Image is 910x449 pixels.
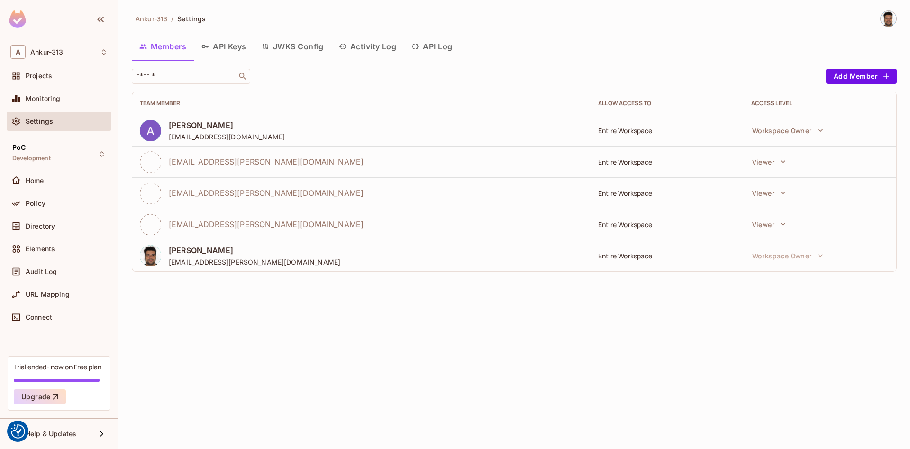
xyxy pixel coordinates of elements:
span: Connect [26,313,52,321]
button: Members [132,35,194,58]
div: Entire Workspace [598,126,736,135]
button: Viewer [747,215,791,234]
span: [EMAIL_ADDRESS][PERSON_NAME][DOMAIN_NAME] [169,257,340,266]
span: Directory [26,222,55,230]
span: A [10,45,26,59]
button: Add Member [826,69,897,84]
span: Workspace: Ankur-313 [30,48,63,56]
span: [EMAIL_ADDRESS][PERSON_NAME][DOMAIN_NAME] [169,188,364,198]
div: Entire Workspace [598,157,736,166]
button: Consent Preferences [11,424,25,439]
span: Ankur-313 [136,14,167,23]
span: Monitoring [26,95,61,102]
button: Workspace Owner [747,246,828,265]
div: Team Member [140,100,583,107]
span: [EMAIL_ADDRESS][PERSON_NAME][DOMAIN_NAME] [169,156,364,167]
button: Viewer [747,183,791,202]
span: [PERSON_NAME] [169,245,340,256]
span: Settings [177,14,206,23]
span: Audit Log [26,268,57,275]
button: Activity Log [331,35,404,58]
span: Projects [26,72,52,80]
div: Allow Access to [598,100,736,107]
button: JWKS Config [254,35,331,58]
button: Viewer [747,152,791,171]
button: API Log [404,35,460,58]
span: URL Mapping [26,291,70,298]
span: [EMAIL_ADDRESS][PERSON_NAME][DOMAIN_NAME] [169,219,364,229]
span: Help & Updates [26,430,76,438]
span: Home [26,177,44,184]
span: Settings [26,118,53,125]
div: Entire Workspace [598,220,736,229]
img: Revisit consent button [11,424,25,439]
div: Access Level [751,100,889,107]
button: API Keys [194,35,254,58]
button: Upgrade [14,389,66,404]
div: Entire Workspace [598,251,736,260]
img: 145990851 [140,245,161,266]
li: / [171,14,173,23]
span: Policy [26,200,45,207]
img: ACg8ocJBW2yYeQZmbWVlaT1vp09AJZw1Hsb6ow8owUr95yuEDzolFg=s96-c [140,120,161,141]
div: Entire Workspace [598,189,736,198]
button: Workspace Owner [747,121,828,140]
span: Development [12,155,51,162]
div: Trial ended- now on Free plan [14,362,101,371]
span: [PERSON_NAME] [169,120,285,130]
span: Elements [26,245,55,253]
span: [EMAIL_ADDRESS][DOMAIN_NAME] [169,132,285,141]
span: PoC [12,144,26,151]
img: SReyMgAAAABJRU5ErkJggg== [9,10,26,28]
img: Vladimir Shopov [881,11,896,27]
